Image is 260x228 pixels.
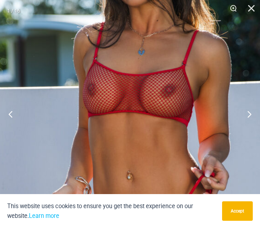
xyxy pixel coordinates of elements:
[233,96,260,132] button: Next
[29,212,59,219] a: Learn more
[7,201,217,221] p: This website uses cookies to ensure you get the best experience on our website.
[222,201,253,221] button: Accept
[7,5,20,16] div: 1 / 16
